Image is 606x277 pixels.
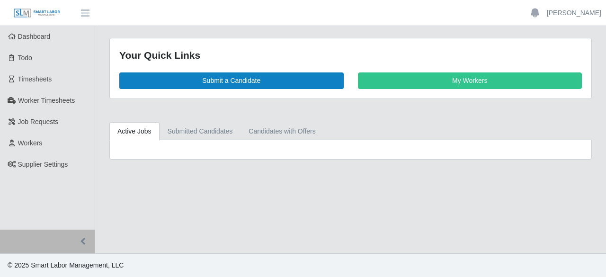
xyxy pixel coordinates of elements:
[18,33,51,40] span: Dashboard
[119,72,344,89] a: Submit a Candidate
[18,139,43,147] span: Workers
[18,97,75,104] span: Worker Timesheets
[18,75,52,83] span: Timesheets
[13,8,61,18] img: SLM Logo
[18,118,59,125] span: Job Requests
[18,161,68,168] span: Supplier Settings
[160,122,241,141] a: Submitted Candidates
[18,54,32,62] span: Todo
[358,72,582,89] a: My Workers
[547,8,601,18] a: [PERSON_NAME]
[8,261,124,269] span: © 2025 Smart Labor Management, LLC
[119,48,582,63] div: Your Quick Links
[109,122,160,141] a: Active Jobs
[241,122,323,141] a: Candidates with Offers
